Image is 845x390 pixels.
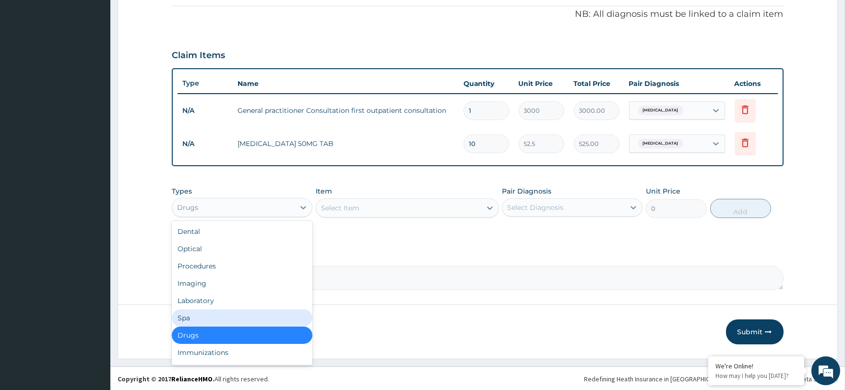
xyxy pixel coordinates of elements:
th: Actions [730,74,778,93]
label: Types [172,187,192,195]
div: Select Item [321,203,359,213]
p: How may I help you today? [715,372,797,380]
p: NB: All diagnosis must be linked to a claim item [172,8,783,21]
span: [MEDICAL_DATA] [638,106,683,115]
div: Optical [172,240,312,257]
div: Others [172,361,312,378]
div: Immunizations [172,344,312,361]
label: Unit Price [646,186,680,196]
span: [MEDICAL_DATA] [638,139,683,148]
th: Type [178,74,233,92]
th: Pair Diagnosis [624,74,730,93]
label: Comment [172,253,783,261]
div: Imaging [172,275,312,292]
label: Item [316,186,332,196]
td: General practitioner Consultation first outpatient consultation [233,101,458,120]
th: Quantity [459,74,514,93]
span: We're online! [56,121,132,218]
h3: Claim Items [172,50,225,61]
div: We're Online! [715,362,797,370]
td: N/A [178,135,233,153]
th: Total Price [569,74,624,93]
label: Pair Diagnosis [502,186,551,196]
button: Add [710,199,771,218]
div: Minimize live chat window [157,5,180,28]
div: Laboratory [172,292,312,309]
div: Drugs [172,327,312,344]
a: RelianceHMO [171,375,213,383]
div: Drugs [177,203,198,212]
div: Dental [172,223,312,240]
div: Procedures [172,257,312,275]
button: Submit [726,319,784,344]
td: [MEDICAL_DATA] 50MG TAB [233,134,458,153]
div: Spa [172,309,312,327]
textarea: Type your message and hit 'Enter' [5,262,183,296]
div: Select Diagnosis [507,203,563,212]
div: Chat with us now [50,54,161,66]
th: Unit Price [514,74,569,93]
th: Name [233,74,458,93]
img: d_794563401_company_1708531726252_794563401 [18,48,39,72]
strong: Copyright © 2017 . [118,375,214,383]
td: N/A [178,102,233,120]
div: Redefining Heath Insurance in [GEOGRAPHIC_DATA] using Telemedicine and Data Science! [584,374,838,384]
